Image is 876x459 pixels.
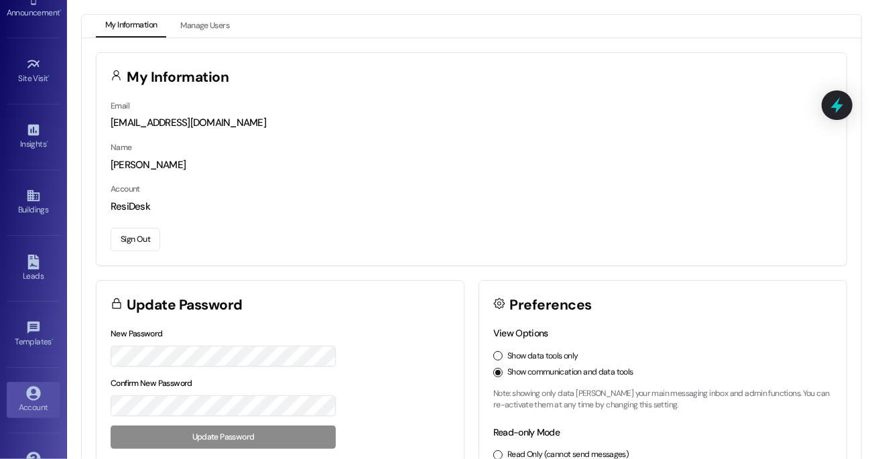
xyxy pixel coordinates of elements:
[111,378,192,389] label: Confirm New Password
[60,6,62,15] span: •
[507,350,578,363] label: Show data tools only
[493,327,548,339] label: View Options
[48,72,50,81] span: •
[46,137,48,147] span: •
[493,388,832,411] p: Note: showing only data [PERSON_NAME] your main messaging inbox and admin functions. You can re-a...
[507,367,633,379] label: Show communication and data tools
[111,116,832,130] div: [EMAIL_ADDRESS][DOMAIN_NAME]
[111,184,140,194] label: Account
[52,335,54,344] span: •
[171,15,239,38] button: Manage Users
[111,142,132,153] label: Name
[7,316,60,352] a: Templates •
[111,101,129,111] label: Email
[111,328,163,339] label: New Password
[111,228,160,251] button: Sign Out
[96,15,166,38] button: My Information
[111,158,832,172] div: [PERSON_NAME]
[111,200,832,214] div: ResiDesk
[127,298,243,312] h3: Update Password
[7,53,60,89] a: Site Visit •
[493,426,560,438] label: Read-only Mode
[127,70,229,84] h3: My Information
[510,298,592,312] h3: Preferences
[7,119,60,155] a: Insights •
[7,184,60,220] a: Buildings
[7,382,60,418] a: Account
[7,251,60,287] a: Leads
